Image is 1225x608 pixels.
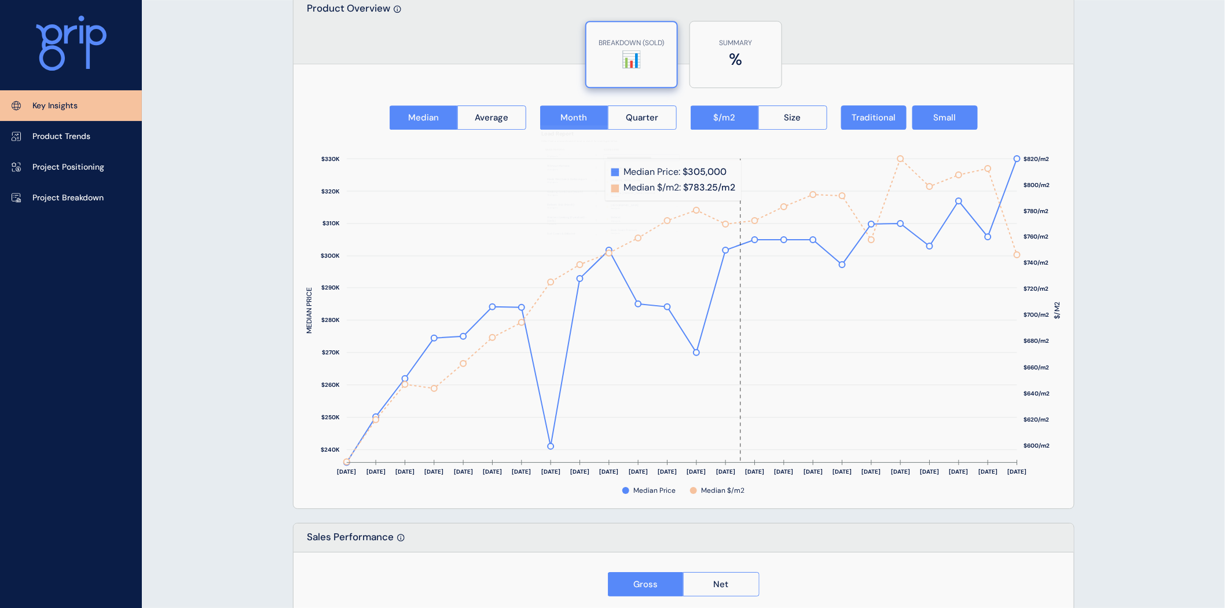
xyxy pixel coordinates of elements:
[1053,302,1062,320] text: $/M2
[626,112,658,123] span: Quarter
[32,100,78,112] p: Key Insights
[683,572,760,596] button: Net
[852,112,896,123] span: Traditional
[696,48,776,71] label: %
[758,105,827,130] button: Size
[608,105,677,130] button: Quarter
[912,105,978,130] button: Small
[1024,207,1049,215] text: $780/m2
[32,192,104,204] p: Project Breakdown
[1024,416,1050,424] text: $620/m2
[32,162,104,173] p: Project Positioning
[475,112,508,123] span: Average
[307,530,394,552] p: Sales Performance
[390,105,458,130] button: Median
[1024,338,1050,345] text: $680/m2
[633,578,658,590] span: Gross
[608,572,684,596] button: Gross
[540,105,608,130] button: Month
[457,105,526,130] button: Average
[634,486,676,496] span: Median Price
[1024,181,1050,189] text: $800/m2
[714,578,729,590] span: Net
[1024,442,1050,450] text: $600/m2
[32,131,90,142] p: Product Trends
[408,112,439,123] span: Median
[592,48,671,71] label: 📊
[1024,364,1050,372] text: $660/m2
[1024,259,1049,267] text: $740/m2
[702,486,745,496] span: Median $/m2
[841,105,907,130] button: Traditional
[1024,390,1050,398] text: $640/m2
[1024,285,1049,293] text: $720/m2
[561,112,588,123] span: Month
[1024,312,1050,319] text: $700/m2
[307,2,391,64] p: Product Overview
[696,38,776,48] p: SUMMARY
[1024,233,1049,241] text: $760/m2
[592,38,671,48] p: BREAKDOWN (SOLD)
[784,112,801,123] span: Size
[1024,155,1050,163] text: $820/m2
[714,112,736,123] span: $/m2
[691,105,759,130] button: $/m2
[934,112,956,123] span: Small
